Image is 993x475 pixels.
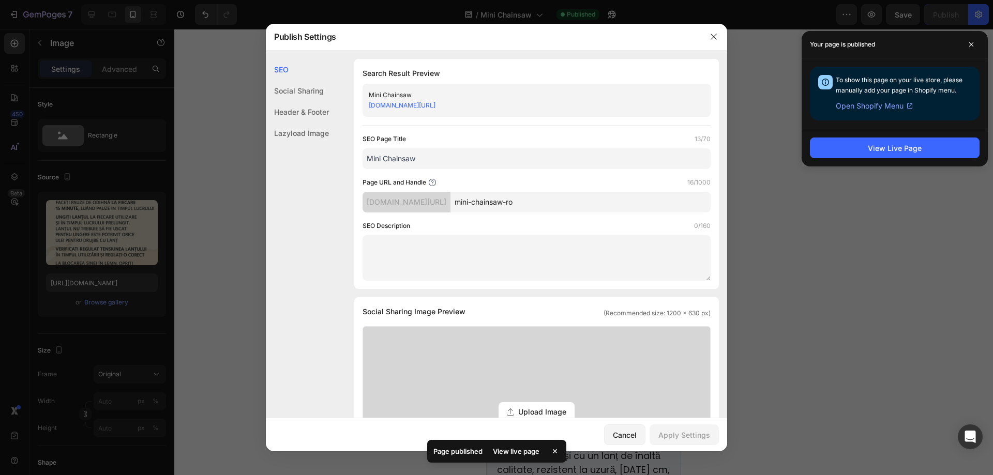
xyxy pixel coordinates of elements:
[363,148,711,169] input: Title
[810,39,875,50] p: Your page is published
[958,424,983,449] div: Open Intercom Messenger
[266,23,700,50] div: Publish Settings
[19,67,41,76] div: Image
[604,424,645,445] button: Cancel
[836,100,904,112] span: Open Shopify Menu
[658,430,710,440] div: Apply Settings
[363,221,410,231] label: SEO Description
[363,67,711,80] h1: Search Result Preview
[363,305,465,318] span: Social Sharing Image Preview
[363,177,426,188] label: Page URL and Handle
[369,90,687,100] div: Mini Chainsaw
[694,221,711,231] label: 0/160
[266,122,329,144] div: Lazyload Image
[369,101,435,109] a: [DOMAIN_NAME][URL]
[7,280,187,462] p: Forma și designul fierăstrăului fără fir, cu baterie reîncărcabilă, permit o utilizare ușoară și ...
[613,430,637,440] div: Cancel
[487,444,546,458] div: View live page
[266,101,329,122] div: Header & Footer
[266,59,329,80] div: SEO
[695,134,711,144] label: 13/70
[836,76,962,94] span: To show this page on your live store, please manually add your page in Shopify menu.
[518,406,566,417] span: Upload Image
[6,81,188,263] img: gempages_570875230684185415-6fe0481b-3cdd-4a9c-aece-40cc67c0846e.png
[433,446,483,456] p: Page published
[687,177,711,188] label: 16/1000
[810,137,980,158] button: View Live Page
[363,192,450,212] div: [DOMAIN_NAME][URL]
[868,143,922,154] div: View Live Page
[266,80,329,101] div: Social Sharing
[604,309,711,318] span: (Recommended size: 1200 x 630 px)
[450,192,711,212] input: Handle
[363,134,406,144] label: SEO Page Title
[650,424,719,445] button: Apply Settings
